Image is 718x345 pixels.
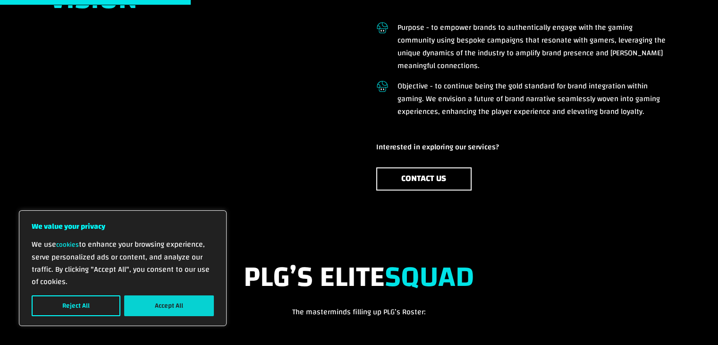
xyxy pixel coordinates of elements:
span: Purpose - to empower brands to authentically engage with the gaming community using bespoke campa... [389,21,669,73]
h2: PLG’s Elite [50,260,669,306]
div: Widget de chat [671,300,718,345]
button: Accept All [124,295,214,316]
iframe: Chat Widget [671,300,718,345]
strong: Squad [385,250,474,304]
a: Contact Us [376,167,472,190]
p: The masterminds filling up PLG’s Roster: [50,306,669,318]
span: Objective - to continue being the gold standard for brand integration within gaming. We envision ... [389,80,669,119]
div: Interested in exploring our services? [376,141,669,153]
p: We value your privacy [32,220,214,233]
div: We value your privacy [19,210,227,326]
a: cookies [56,239,79,251]
p: We use to enhance your browsing experience, serve personalized ads or content, and analyze our tr... [32,238,214,288]
button: Reject All [32,295,120,316]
